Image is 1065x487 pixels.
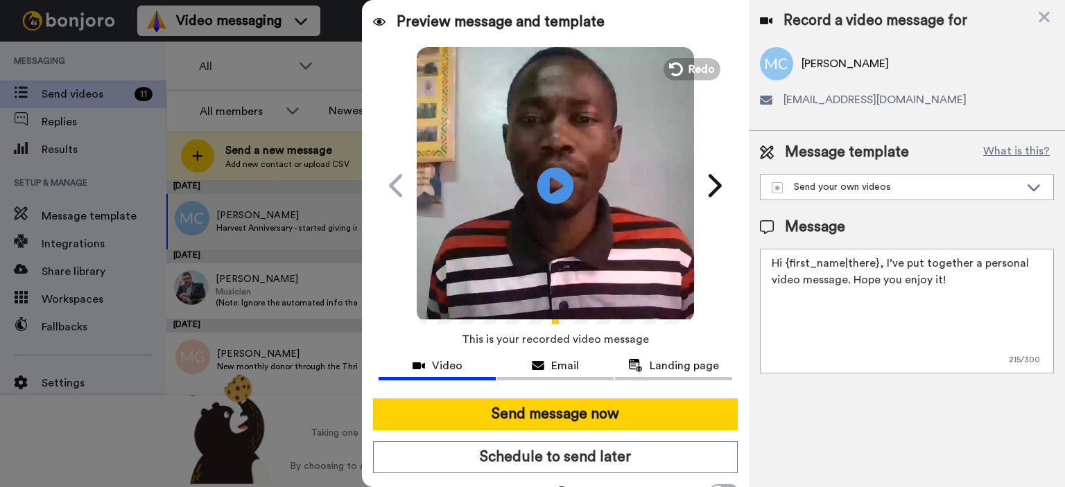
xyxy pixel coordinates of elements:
[772,182,783,193] img: demo-template.svg
[31,25,53,47] img: Profile image for Amy
[785,142,909,163] span: Message template
[60,21,246,35] div: Hi Thrive,
[650,357,719,374] span: Landing page
[783,91,967,108] span: [EMAIL_ADDRESS][DOMAIN_NAME]
[60,21,246,193] div: Message content
[785,217,845,238] span: Message
[462,324,649,355] span: This is your recorded video message
[60,42,246,96] div: You've officially had a whole year with [PERSON_NAME]! That's incredible! Here's a message from o...
[373,398,738,430] button: Send message now
[373,441,738,473] button: Schedule to send later
[60,195,246,208] p: Message from Amy, sent 3d ago
[432,357,462,374] span: Video
[21,12,257,217] div: message notification from Amy, 3d ago. Hi Thrive, You've officially had a whole year with Bonjoro...
[551,357,579,374] span: Email
[60,103,246,186] iframe: vimeo
[772,180,1020,194] div: Send your own videos
[760,249,1054,373] textarea: Hi {first_name|there}, I’ve put together a personal video message. Hope you enjoy it!
[979,142,1054,163] button: What is this?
